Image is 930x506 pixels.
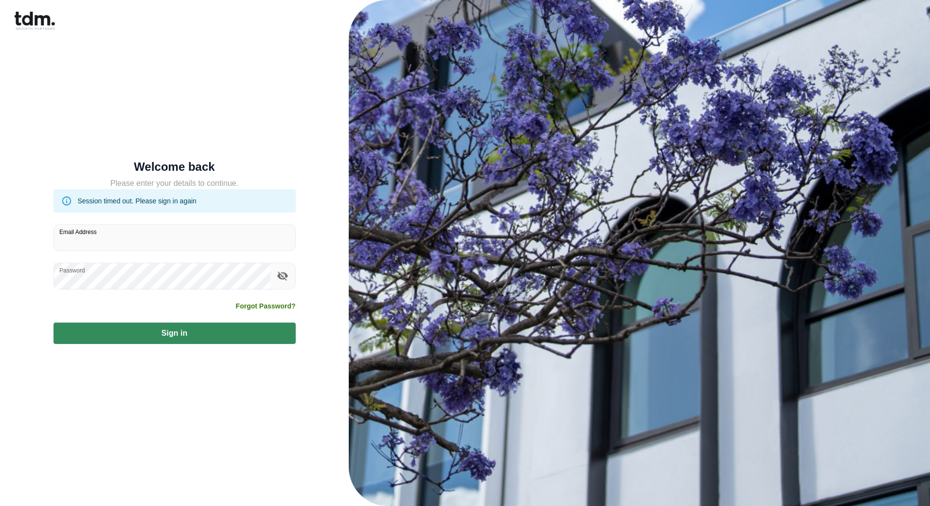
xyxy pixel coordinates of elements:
[274,268,291,284] button: toggle password visibility
[78,192,197,210] div: Session timed out. Please sign in again
[54,323,296,344] button: Sign in
[59,266,85,274] label: Password
[236,301,296,311] a: Forgot Password?
[54,162,296,172] h5: Welcome back
[54,178,296,189] h5: Please enter your details to continue.
[59,228,97,236] label: Email Address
